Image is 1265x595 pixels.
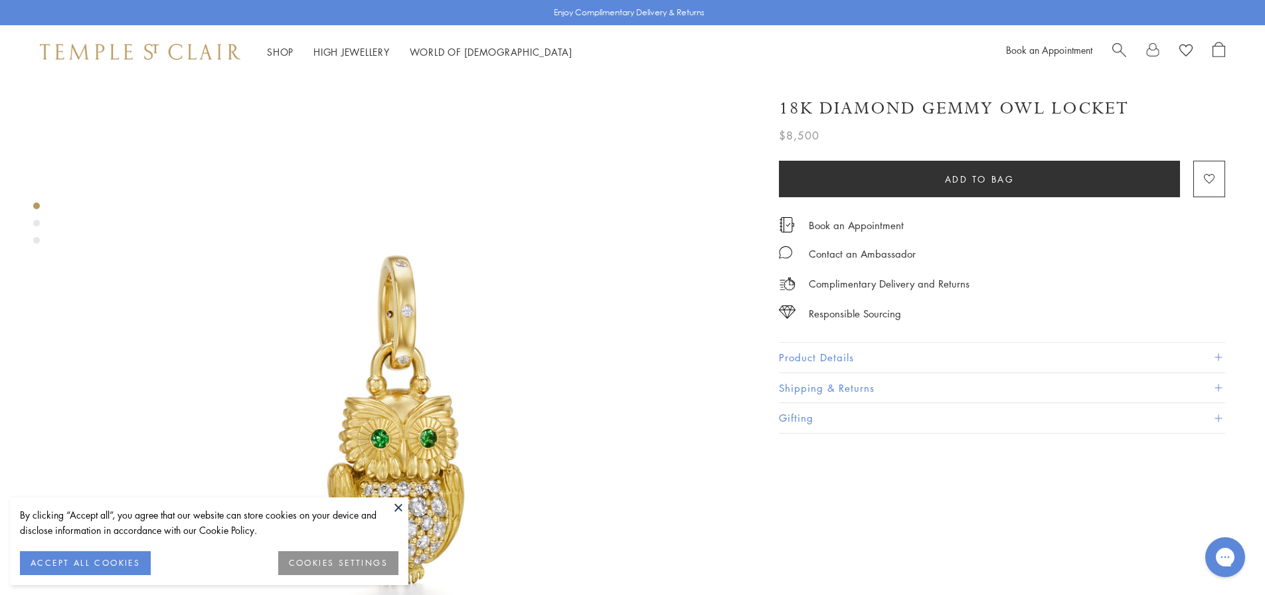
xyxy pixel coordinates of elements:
[779,217,795,232] img: icon_appointment.svg
[779,276,796,292] img: icon_delivery.svg
[779,97,1129,120] h1: 18K Diamond Gemmy Owl Locket
[809,218,904,232] a: Book an Appointment
[20,551,151,575] button: ACCEPT ALL COOKIES
[1213,42,1225,62] a: Open Shopping Bag
[554,6,705,19] p: Enjoy Complimentary Delivery & Returns
[809,305,901,322] div: Responsible Sourcing
[1199,533,1252,582] iframe: Gorgias live chat messenger
[779,246,792,259] img: MessageIcon-01_2.svg
[945,172,1015,187] span: Add to bag
[410,45,572,58] a: World of [DEMOGRAPHIC_DATA]World of [DEMOGRAPHIC_DATA]
[267,45,294,58] a: ShopShop
[779,343,1225,373] button: Product Details
[779,161,1180,197] button: Add to bag
[809,276,970,292] p: Complimentary Delivery and Returns
[278,551,398,575] button: COOKIES SETTINGS
[779,305,796,319] img: icon_sourcing.svg
[267,44,572,60] nav: Main navigation
[1112,42,1126,62] a: Search
[779,403,1225,433] button: Gifting
[779,127,819,144] span: $8,500
[313,45,390,58] a: High JewelleryHigh Jewellery
[809,246,916,262] div: Contact an Ambassador
[1179,42,1193,62] a: View Wishlist
[20,507,398,538] div: By clicking “Accept all”, you agree that our website can store cookies on your device and disclos...
[779,373,1225,403] button: Shipping & Returns
[33,199,40,254] div: Product gallery navigation
[40,44,240,60] img: Temple St. Clair
[1006,43,1092,56] a: Book an Appointment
